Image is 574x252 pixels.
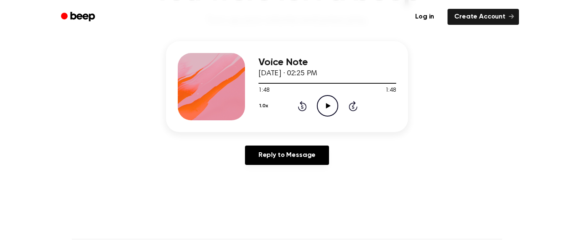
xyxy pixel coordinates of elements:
[258,57,396,68] h3: Voice Note
[407,7,442,27] a: Log in
[258,99,271,113] button: 1.0x
[258,86,269,95] span: 1:48
[55,9,103,25] a: Beep
[258,70,317,77] span: [DATE] · 02:25 PM
[385,86,396,95] span: 1:48
[245,146,329,165] a: Reply to Message
[448,9,519,25] a: Create Account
